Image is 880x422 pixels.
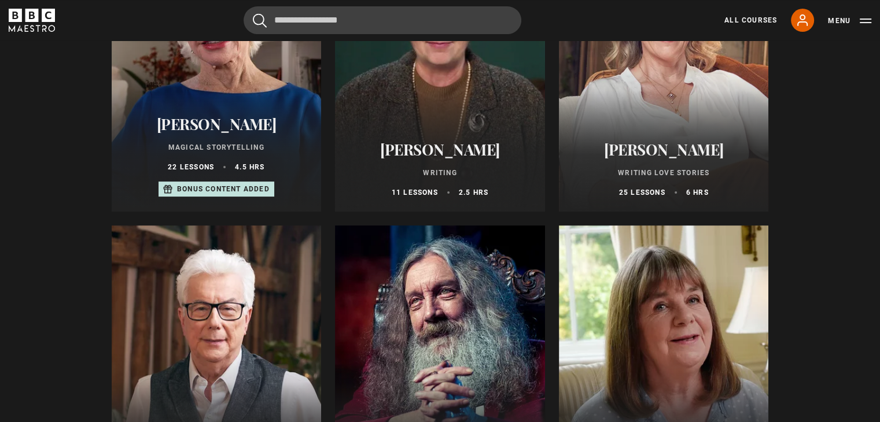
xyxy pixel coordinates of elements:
[235,162,264,172] p: 4.5 hrs
[168,162,214,172] p: 22 lessons
[828,15,871,27] button: Toggle navigation
[349,168,531,178] p: Writing
[686,187,709,198] p: 6 hrs
[349,140,531,158] h2: [PERSON_NAME]
[573,140,755,158] h2: [PERSON_NAME]
[253,13,267,28] button: Submit the search query
[619,187,665,198] p: 25 lessons
[126,142,308,153] p: Magical Storytelling
[573,168,755,178] p: Writing Love Stories
[244,6,521,34] input: Search
[9,9,55,32] svg: BBC Maestro
[459,187,488,198] p: 2.5 hrs
[724,15,777,25] a: All Courses
[392,187,438,198] p: 11 lessons
[177,184,270,194] p: Bonus content added
[126,115,308,133] h2: [PERSON_NAME]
